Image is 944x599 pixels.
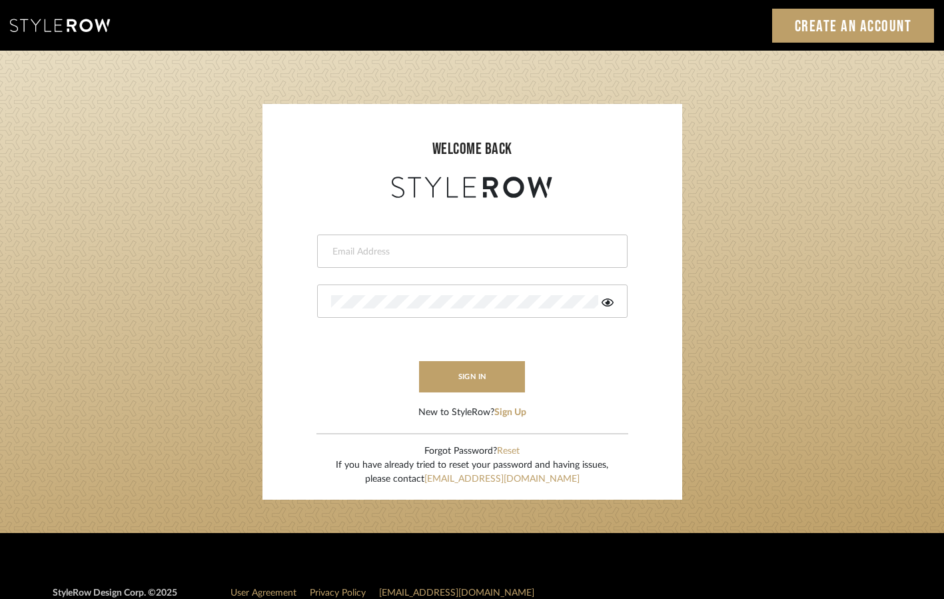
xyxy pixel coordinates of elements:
button: Sign Up [494,406,526,420]
a: [EMAIL_ADDRESS][DOMAIN_NAME] [424,474,580,484]
a: Privacy Policy [310,588,366,598]
div: Forgot Password? [336,444,608,458]
a: User Agreement [231,588,296,598]
input: Email Address [331,245,610,259]
div: New to StyleRow? [418,406,526,420]
div: welcome back [276,137,669,161]
div: If you have already tried to reset your password and having issues, please contact [336,458,608,486]
a: Create an Account [772,9,935,43]
button: Reset [497,444,520,458]
a: [EMAIL_ADDRESS][DOMAIN_NAME] [379,588,534,598]
button: sign in [419,361,526,392]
